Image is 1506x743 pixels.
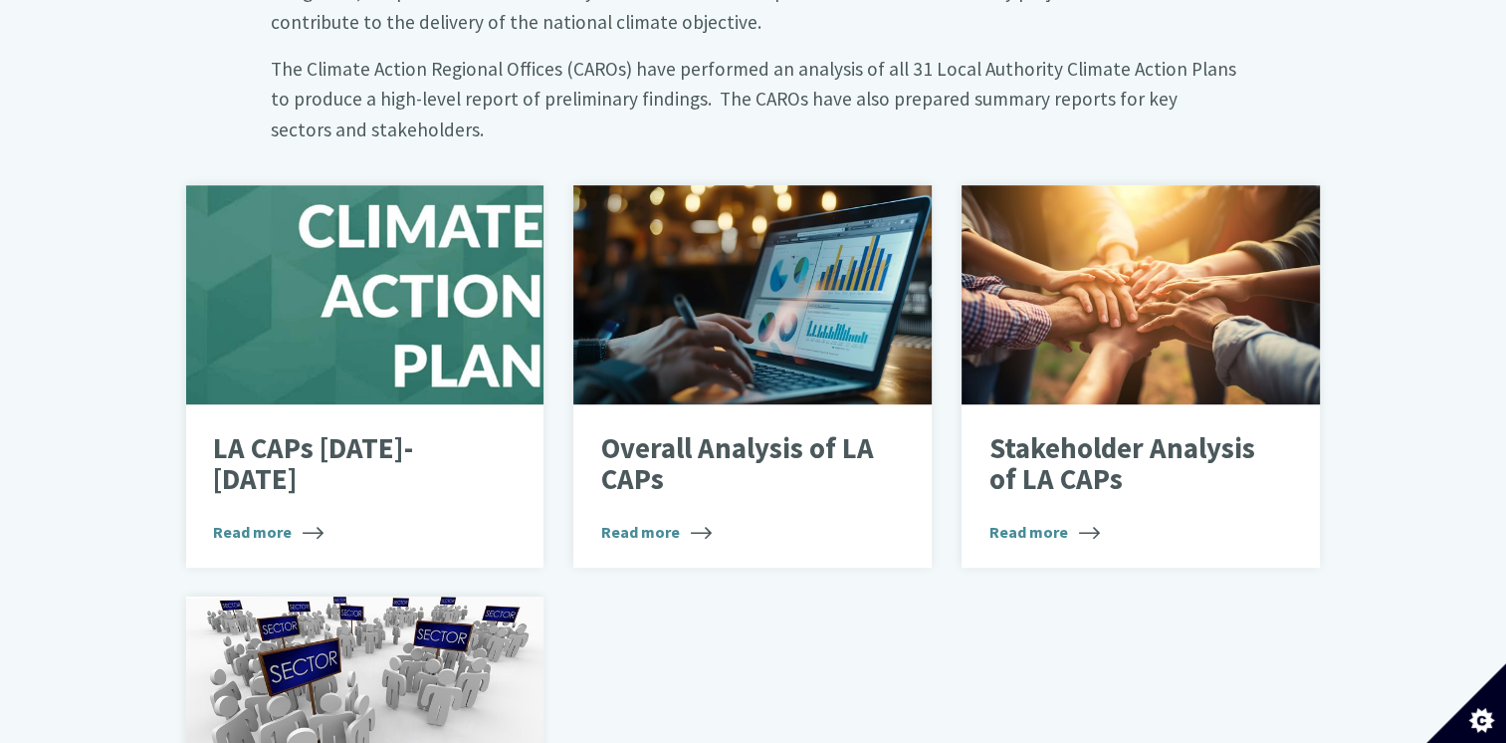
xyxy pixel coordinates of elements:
[601,520,712,544] span: Read more
[213,433,487,496] p: LA CAPs [DATE]-[DATE]
[213,520,323,544] span: Read more
[573,185,932,568] a: Overall Analysis of LA CAPs Read more
[989,520,1100,544] span: Read more
[962,185,1320,568] a: Stakeholder Analysis of LA CAPs Read more
[601,433,875,496] p: Overall Analysis of LA CAPs
[186,185,544,568] a: LA CAPs [DATE]-[DATE] Read more
[1426,663,1506,743] button: Set cookie preferences
[270,57,1235,141] big: The Climate Action Regional Offices (CAROs) have performed an analysis of all 31 Local Authority ...
[989,433,1263,496] p: Stakeholder Analysis of LA CAPs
